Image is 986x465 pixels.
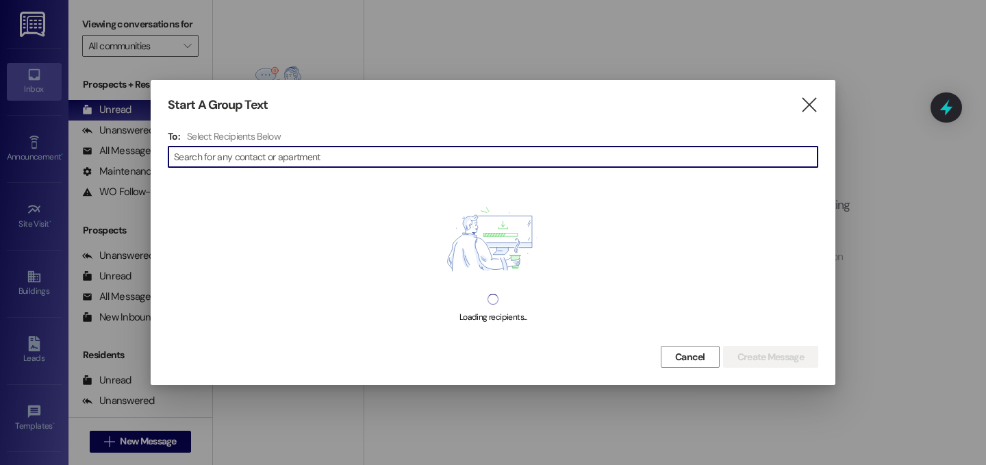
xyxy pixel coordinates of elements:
[174,147,818,166] input: Search for any contact or apartment
[168,130,180,142] h3: To:
[675,350,705,364] span: Cancel
[723,346,818,368] button: Create Message
[459,310,527,325] div: Loading recipients...
[187,130,281,142] h4: Select Recipients Below
[800,98,818,112] i: 
[168,97,268,113] h3: Start A Group Text
[737,350,804,364] span: Create Message
[661,346,720,368] button: Cancel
